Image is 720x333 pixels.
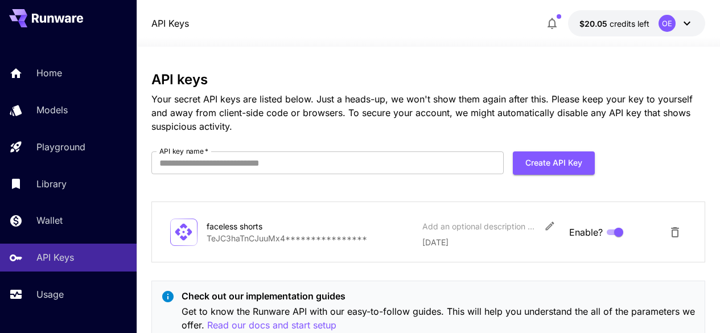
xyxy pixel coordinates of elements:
[36,66,62,80] p: Home
[207,318,336,332] button: Read our docs and start setup
[207,220,320,232] div: faceless shorts
[151,72,706,88] h3: API keys
[36,103,68,117] p: Models
[182,305,696,332] p: Get to know the Runware API with our easy-to-follow guides. This will help you understand the all...
[36,287,64,301] p: Usage
[151,17,189,30] a: API Keys
[151,92,706,133] p: Your secret API keys are listed below. Just a heads-up, we won't show them again after this. Plea...
[540,216,560,236] button: Edit
[422,220,536,232] div: Add an optional description or comment
[151,17,189,30] nav: breadcrumb
[610,19,649,28] span: credits left
[422,236,561,248] p: [DATE]
[513,151,595,175] button: Create API Key
[182,289,696,303] p: Check out our implementation guides
[568,10,705,36] button: $20.05OE
[569,225,603,239] span: Enable?
[579,19,610,28] span: $20.05
[159,146,208,156] label: API key name
[36,213,63,227] p: Wallet
[579,18,649,30] div: $20.05
[36,177,67,191] p: Library
[36,250,74,264] p: API Keys
[664,221,686,244] button: Delete API Key
[36,140,85,154] p: Playground
[659,15,676,32] div: OE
